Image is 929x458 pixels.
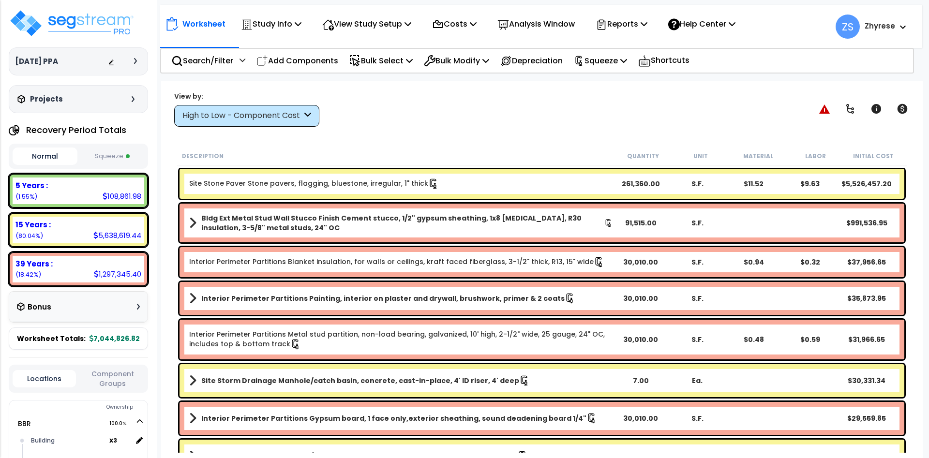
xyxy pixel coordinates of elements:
[189,374,613,387] a: Assembly Title
[94,269,141,279] div: 1,297,345.40
[782,335,839,344] div: $0.59
[782,179,839,189] div: $9.63
[839,335,895,344] div: $31,966.65
[839,179,895,189] div: $5,526,457.20
[424,54,489,67] p: Bulk Modify
[836,15,860,39] span: ZS
[495,49,568,72] div: Depreciation
[669,218,726,228] div: S.F.
[28,303,51,311] h3: Bonus
[182,17,225,30] p: Worksheet
[725,257,782,267] div: $0.94
[839,376,895,385] div: $30,331.34
[669,414,726,423] div: S.F.
[500,54,563,67] p: Depreciation
[15,259,53,269] b: 39 Years :
[189,257,604,267] a: Individual Item
[29,401,148,413] div: Ownership
[613,179,669,189] div: 261,360.00
[669,294,726,303] div: S.F.
[26,125,126,135] h4: Recovery Period Totals
[189,178,439,189] a: Individual Item
[322,17,411,30] p: View Study Setup
[90,334,140,343] b: 7,044,826.82
[29,435,109,446] div: Building
[81,369,144,389] button: Component Groups
[839,414,895,423] div: $29,559.85
[15,220,51,230] b: 15 Years :
[693,152,708,160] small: Unit
[613,414,669,423] div: 30,010.00
[613,335,669,344] div: 30,010.00
[497,17,575,30] p: Analysis Window
[669,335,726,344] div: S.F.
[725,179,782,189] div: $11.52
[80,148,145,165] button: Squeeze
[182,110,302,121] div: High to Low - Component Cost
[432,17,477,30] p: Costs
[13,148,77,165] button: Normal
[189,329,613,350] a: Individual Item
[669,257,726,267] div: S.F.
[15,232,43,240] small: 80.03914906740036%
[93,230,141,240] div: 5,638,619.44
[201,414,586,423] b: Interior Perimeter Partitions Gypsum board, 1 face only,exterior sheathing, sound deadening board...
[15,180,48,191] b: 5 Years :
[109,418,135,429] span: 100.0%
[251,49,344,72] div: Add Components
[839,294,895,303] div: $35,873.95
[18,419,31,428] a: BBR 100.0%
[613,376,669,385] div: 7.00
[189,412,613,425] a: Assembly Title
[627,152,659,160] small: Quantity
[171,54,233,67] p: Search/Filter
[15,192,37,201] small: 1.545275459305045%
[839,218,895,228] div: $991,536.95
[349,54,413,67] p: Bulk Select
[182,152,224,160] small: Description
[668,17,735,30] p: Help Center
[201,213,604,233] b: Bldg Ext Metal Stud Wall Stucco Finish Cement stucco, 1/2" gypsum sheathing, 1x8 [MEDICAL_DATA], ...
[189,213,613,233] a: Assembly Title
[13,370,76,387] button: Locations
[9,9,135,38] img: logo_pro_r.png
[613,218,669,228] div: 91,515.00
[189,292,613,305] a: Assembly Title
[256,54,338,67] p: Add Components
[113,437,117,444] small: 3
[839,257,895,267] div: $37,956.65
[725,335,782,344] div: $0.48
[633,49,695,73] div: Shortcuts
[109,434,132,446] span: location multiplier
[15,57,58,66] h3: [DATE] PPA
[638,54,689,68] p: Shortcuts
[596,17,647,30] p: Reports
[669,376,726,385] div: Ea.
[805,152,826,160] small: Labor
[109,435,117,445] b: x
[103,191,141,201] div: 108,861.98
[15,270,41,279] small: 18.415575473294602%
[174,91,319,101] div: View by:
[669,179,726,189] div: S.F.
[782,257,839,267] div: $0.32
[201,376,519,385] b: Site Storm Drainage Manhole/catch basin, concrete, cast-in-place, 4' ID riser, 4' deep
[743,152,773,160] small: Material
[865,21,895,31] b: Zhyrese
[30,94,63,104] h3: Projects
[853,152,894,160] small: Initial Cost
[201,294,565,303] b: Interior Perimeter Partitions Painting, interior on plaster and drywall, brushwork, primer & 2 coats
[241,17,301,30] p: Study Info
[613,257,669,267] div: 30,010.00
[17,334,86,343] span: Worksheet Totals:
[574,54,627,67] p: Squeeze
[613,294,669,303] div: 30,010.00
